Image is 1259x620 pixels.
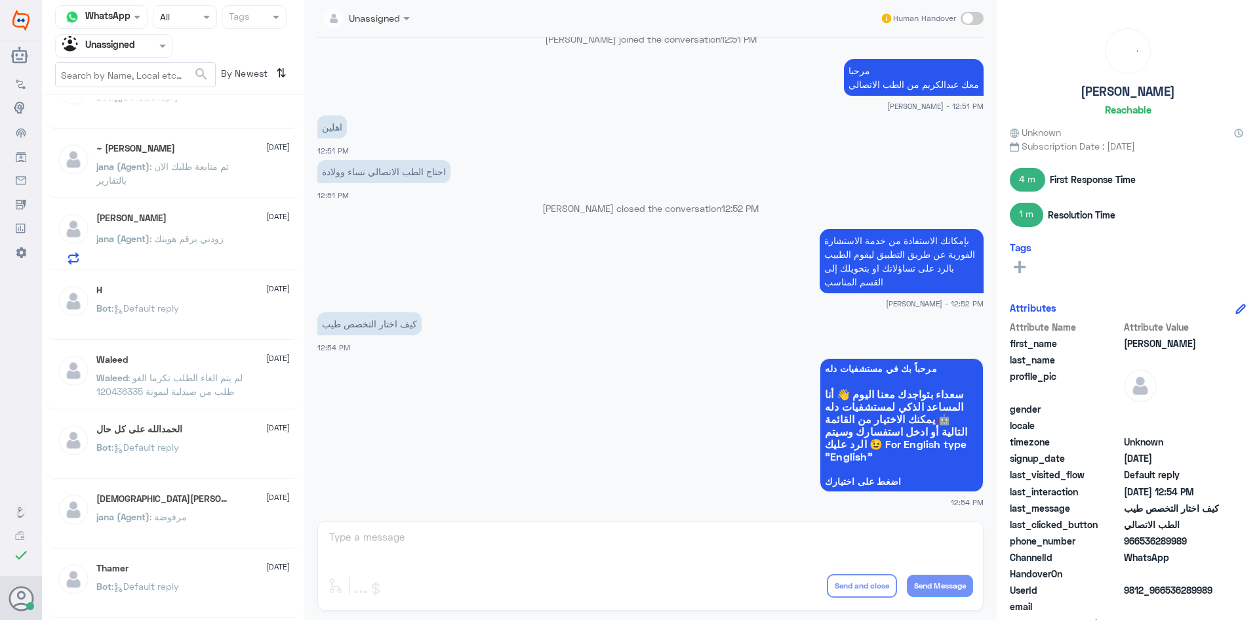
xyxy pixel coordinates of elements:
img: defaultAdmin.png [57,213,90,245]
img: defaultAdmin.png [57,143,90,176]
span: [PERSON_NAME] - 12:51 PM [887,100,984,112]
span: last_name [1010,353,1121,367]
span: [DATE] [266,141,290,153]
span: الطب الاتصالي [1124,518,1219,531]
span: last_interaction [1010,485,1121,499]
span: phone_number [1010,534,1121,548]
span: 2 [1124,550,1219,564]
span: 12:54 PM [317,343,350,352]
span: UserId [1010,583,1121,597]
img: whatsapp.png [62,7,82,27]
span: First Response Time [1050,173,1136,186]
span: search [193,66,209,82]
i: ⇅ [276,62,287,84]
span: 4 m [1010,168,1045,192]
span: email [1010,600,1121,613]
span: [DATE] [266,352,290,364]
span: : Default reply [111,581,179,592]
span: ChannelId [1010,550,1121,564]
span: jana (Agent) [96,511,150,522]
span: 2025-08-17T09:54:38.907Z [1124,485,1219,499]
button: Send Message [907,575,973,597]
span: 12:51 PM [721,33,757,45]
button: Send and close [827,574,897,598]
span: اضغط على اختيارك [825,476,978,487]
span: Attribute Value [1124,320,1219,334]
span: Waleed [96,372,128,383]
button: Avatar [9,586,33,611]
span: 12:51 PM [317,191,349,199]
span: Human Handover [893,12,956,24]
div: loading... [1109,32,1147,70]
span: signup_date [1010,451,1121,465]
span: locale [1010,419,1121,432]
span: : لم يتم الغاء الطلب تكرما الغو طلب من صيدلية ليمونة 120436335 [96,372,243,397]
img: defaultAdmin.png [1124,369,1157,402]
span: HandoverOn [1010,567,1121,581]
span: : مرفوضة [150,511,187,522]
p: [PERSON_NAME] closed the conversation [317,201,984,215]
span: profile_pic [1010,369,1121,400]
h5: Malik Almunef [96,213,167,224]
span: [PERSON_NAME] - 12:52 PM [886,298,984,309]
span: سعداء بتواجدك معنا اليوم 👋 أنا المساعد الذكي لمستشفيات دله 🤖 يمكنك الاختيار من القائمة التالية أو... [825,388,978,463]
span: [DATE] [266,283,290,295]
span: jana (Agent) [96,233,150,244]
p: 17/8/2025, 12:51 PM [317,115,347,138]
h5: [PERSON_NAME] [1081,84,1175,99]
span: jana (Agent) [96,161,150,172]
div: Tags [227,9,250,26]
span: first_name [1010,337,1121,350]
span: : تم متابعة طلبك الان بالتقارير [96,161,229,186]
span: null [1124,567,1219,581]
span: Attribute Name [1010,320,1121,334]
span: [DATE] [266,211,290,222]
img: defaultAdmin.png [57,354,90,387]
span: null [1124,402,1219,416]
span: last_visited_flow [1010,468,1121,482]
span: مرحباً بك في مستشفيات دله [825,363,978,374]
span: 2025-08-17T04:31:44.084Z [1124,451,1219,465]
span: 12:51 PM [317,146,349,155]
img: Widebot Logo [12,10,30,31]
span: Subscription Date : [DATE] [1010,139,1246,153]
span: Bot [96,442,111,453]
span: 966536289989 [1124,534,1219,548]
h5: H [96,285,102,296]
span: 9812_966536289989 [1124,583,1219,597]
span: Bot [96,581,111,592]
input: Search by Name, Local etc… [56,63,215,87]
span: Default reply [1124,468,1219,482]
span: 12:52 PM [721,203,759,214]
h6: Tags [1010,241,1031,253]
span: null [1124,600,1219,613]
span: : Default reply [111,302,179,314]
h5: ~ محمد العتيبي [96,143,175,154]
span: Unknown [1010,125,1061,139]
img: defaultAdmin.png [57,563,90,596]
p: 17/8/2025, 12:51 PM [317,160,450,183]
span: last_clicked_button [1010,518,1121,531]
span: Unknown [1124,435,1219,449]
img: defaultAdmin.png [57,424,90,457]
span: 12:54 PM [951,497,984,508]
span: By Newest [216,62,271,89]
h6: Attributes [1010,302,1056,314]
span: Rana [1124,337,1219,350]
h6: Reachable [1105,104,1151,115]
span: 1 m [1010,203,1043,226]
span: timezone [1010,435,1121,449]
span: [DATE] [266,561,290,573]
span: [DATE] [266,422,290,434]
span: Resolution Time [1048,208,1115,222]
span: gender [1010,402,1121,416]
p: 17/8/2025, 12:52 PM [820,229,984,293]
h5: Islam S Ali [96,493,232,505]
span: : زودني برقم هويتك [150,233,224,244]
span: [DATE] [266,491,290,503]
p: 17/8/2025, 12:54 PM [317,312,422,335]
h5: Waleed [96,354,128,365]
span: last_message [1010,501,1121,515]
span: كيف اختار التخصص طيب [1124,501,1219,515]
span: : Default reply [111,442,179,453]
